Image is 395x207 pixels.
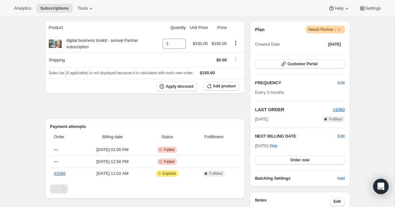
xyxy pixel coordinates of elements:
span: [DATE] · 01:00 PM [83,147,142,153]
span: [DATE] · 12:58 PM [83,158,142,165]
button: Add [333,173,348,184]
span: $0.00 [216,58,227,62]
span: [DATE] [255,116,268,122]
th: Quantity [161,21,188,35]
button: #1060 [333,106,345,113]
span: Add product [213,84,236,89]
span: $150.00 [212,41,227,46]
button: Customer Portal [255,59,345,68]
span: Fulfilled [209,171,222,176]
span: Failed [164,147,174,152]
span: Every 3 months [255,90,284,95]
span: $150.00 [200,70,215,75]
button: Tools [74,4,98,13]
span: Help [335,6,343,11]
span: [DATE] [328,42,341,47]
span: $150.00 [193,41,208,46]
button: Analytics [10,4,35,13]
th: Shipping [45,53,161,67]
span: Created Date [255,41,280,48]
span: Edit [334,199,341,204]
th: Order [50,130,81,144]
th: Product [45,21,161,35]
span: Tools [78,6,88,11]
span: Settings [365,6,381,11]
span: Needs Review [308,26,342,33]
th: Price [210,21,229,35]
span: Apply discount [166,84,194,89]
span: Analytics [14,6,31,11]
span: Fulfillment [192,134,236,140]
h2: NEXT BILLING DATE [255,133,338,139]
span: --- [54,159,58,164]
button: Edit [338,133,345,139]
span: Add [337,175,345,182]
span: Sales tax (if applicable) is not displayed because it is calculated with each new order. [49,71,194,75]
h2: Plan [255,26,265,33]
a: #1060 [333,107,345,112]
th: Unit Price [188,21,210,35]
span: --- [54,147,58,152]
h2: Payment attempts [50,123,240,130]
button: Product actions [231,40,241,47]
button: Help [324,4,354,13]
button: [DATE] [324,40,345,49]
button: Settings [355,4,385,13]
h2: LAST ORDER [255,106,333,113]
div: Open Intercom Messenger [373,179,389,194]
button: Order now [255,156,345,165]
span: Edit [338,80,345,86]
span: Expired [162,171,176,176]
span: Skip [269,143,277,149]
span: [DATE] · [255,143,277,148]
span: | [335,27,336,32]
span: Order now [290,157,310,163]
button: Edit [330,197,345,206]
span: [DATE] · 11:02 AM [83,170,142,177]
span: Billing date [83,134,142,140]
h2: FREQUENCY [255,80,338,86]
h3: Notes [255,197,330,206]
div: digital business toolkit - annual Partner subscription [62,37,159,50]
span: Status [146,134,188,140]
h6: Batching Settings [255,175,337,182]
span: Customer Portal [287,61,317,67]
button: Skip [266,141,281,151]
span: Subscriptions [40,6,69,11]
nav: Pagination [50,184,240,194]
button: Apply discount [157,82,198,91]
a: #1060 [54,171,66,176]
button: Shipping actions [231,56,241,63]
button: Edit [334,78,348,88]
span: Failed [164,159,174,164]
button: Add product [204,82,240,91]
button: Subscriptions [36,4,73,13]
span: Fulfilled [329,117,342,122]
